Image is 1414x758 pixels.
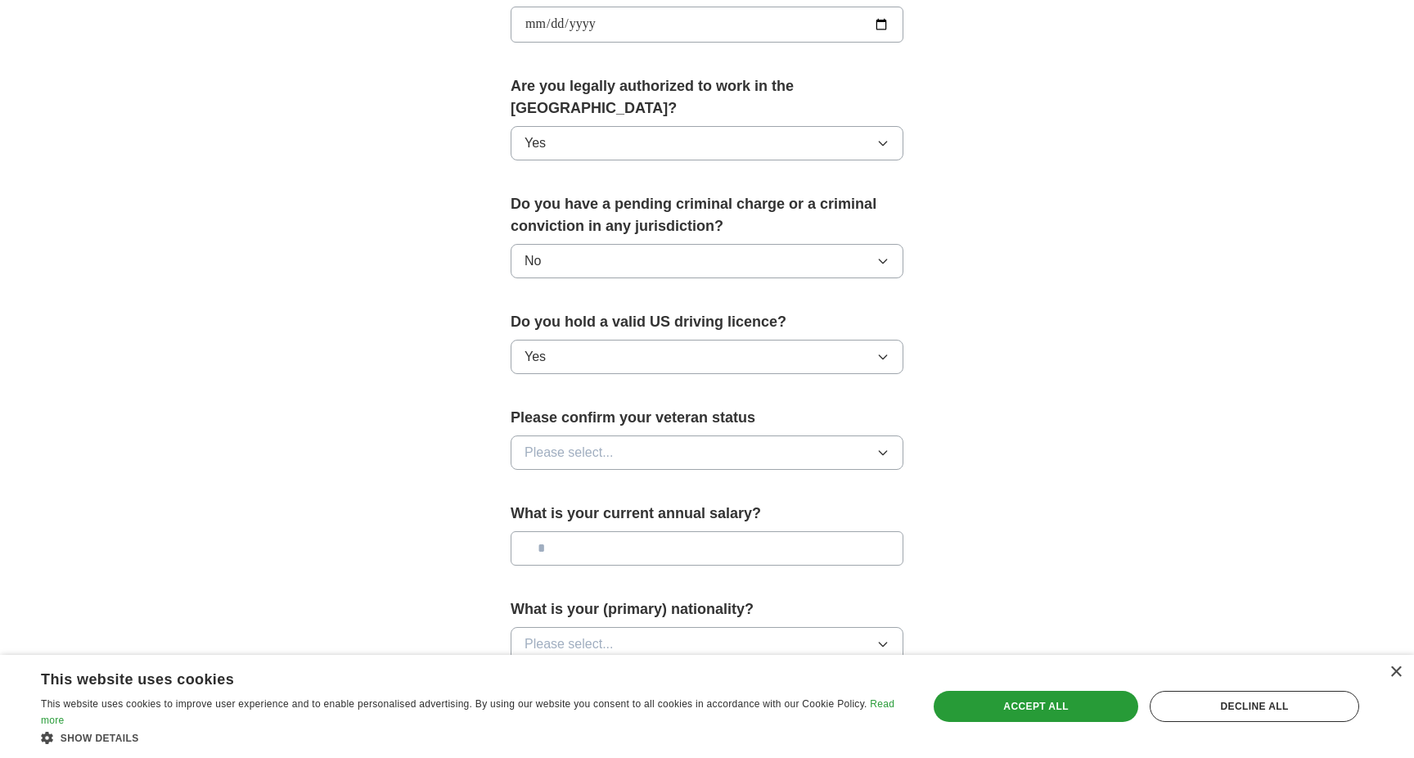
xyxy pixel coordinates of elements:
span: Show details [61,733,139,744]
div: Close [1389,666,1402,679]
button: Yes [511,126,903,160]
button: Please select... [511,435,903,470]
label: What is your current annual salary? [511,503,903,525]
span: No [525,251,541,271]
label: Please confirm your veteran status [511,407,903,429]
label: Do you hold a valid US driving licence? [511,311,903,333]
span: Yes [525,133,546,153]
div: Decline all [1150,691,1359,722]
span: Please select... [525,634,614,654]
span: This website uses cookies to improve user experience and to enable personalised advertising. By u... [41,698,867,710]
div: Show details [41,729,902,746]
label: Are you legally authorized to work in the [GEOGRAPHIC_DATA]? [511,75,903,120]
button: Yes [511,340,903,374]
button: Please select... [511,627,903,661]
button: No [511,244,903,278]
label: What is your (primary) nationality? [511,598,903,620]
div: Accept all [934,691,1138,722]
span: Yes [525,347,546,367]
label: Do you have a pending criminal charge or a criminal conviction in any jurisdiction? [511,193,903,237]
div: This website uses cookies [41,665,861,689]
span: Please select... [525,443,614,462]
